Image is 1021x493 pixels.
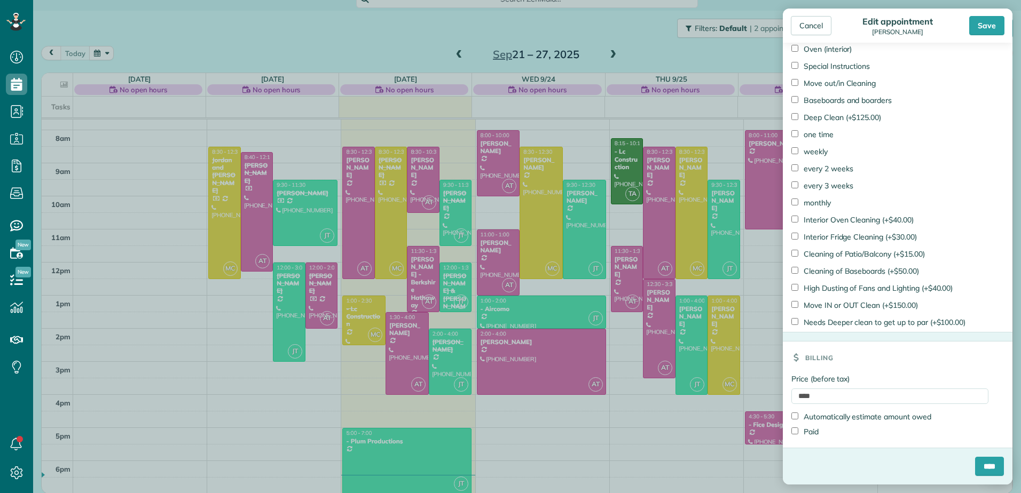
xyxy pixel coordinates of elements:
label: Price (before tax) [791,373,988,384]
label: every 2 weeks [791,163,853,174]
input: Deep Clean (+$125.00) [791,113,798,120]
div: Save [969,16,1004,35]
span: New [15,240,31,250]
label: Paid [791,426,819,437]
input: Paid [791,427,798,434]
label: Move IN or OUT Clean (+$150.00) [791,300,918,311]
label: Interior Oven Cleaning (+$40.00) [791,214,914,225]
div: [PERSON_NAME] [859,28,936,36]
input: Oven (interior) [791,45,798,52]
label: Cleaning of Patio/Balcony (+$15.00) [791,249,925,259]
label: Cleaning of Baseboards (+$50.00) [791,266,919,276]
label: one time [791,129,834,140]
input: High Dusting of Fans and Lighting (+$40.00) [791,284,798,291]
div: Edit appointment [859,16,936,27]
input: Cleaning of Patio/Balcony (+$15.00) [791,250,798,257]
label: Baseboards and boarders [791,95,892,106]
label: Oven (interior) [791,44,852,54]
input: weekly [791,147,798,154]
label: Needs Deeper clean to get up to par (+$100.00) [791,317,965,328]
label: monthly [791,197,831,208]
label: weekly [791,146,828,157]
label: Deep Clean (+$125.00) [791,112,881,123]
input: one time [791,130,798,137]
label: Special Instructions [791,61,870,71]
label: High Dusting of Fans and Lighting (+$40.00) [791,283,953,293]
h3: Billing [805,341,834,373]
label: Move out/in Cleaning [791,78,876,89]
input: every 2 weeks [791,164,798,171]
div: Cancel [791,16,831,35]
input: Move IN or OUT Clean (+$150.00) [791,301,798,308]
label: Interior Fridge Cleaning (+$30.00) [791,232,917,242]
input: Automatically estimate amount owed [791,412,798,419]
input: Interior Fridge Cleaning (+$30.00) [791,233,798,240]
input: Move out/in Cleaning [791,79,798,86]
input: every 3 weeks [791,181,798,188]
label: every 3 weeks [791,180,853,191]
input: monthly [791,198,798,205]
input: Cleaning of Baseboards (+$50.00) [791,267,798,274]
input: Baseboards and boarders [791,96,798,103]
input: Interior Oven Cleaning (+$40.00) [791,216,798,222]
label: Automatically estimate amount owed [791,411,931,422]
span: New [15,267,31,277]
input: Needs Deeper clean to get up to par (+$100.00) [791,318,798,325]
input: Special Instructions [791,62,798,69]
